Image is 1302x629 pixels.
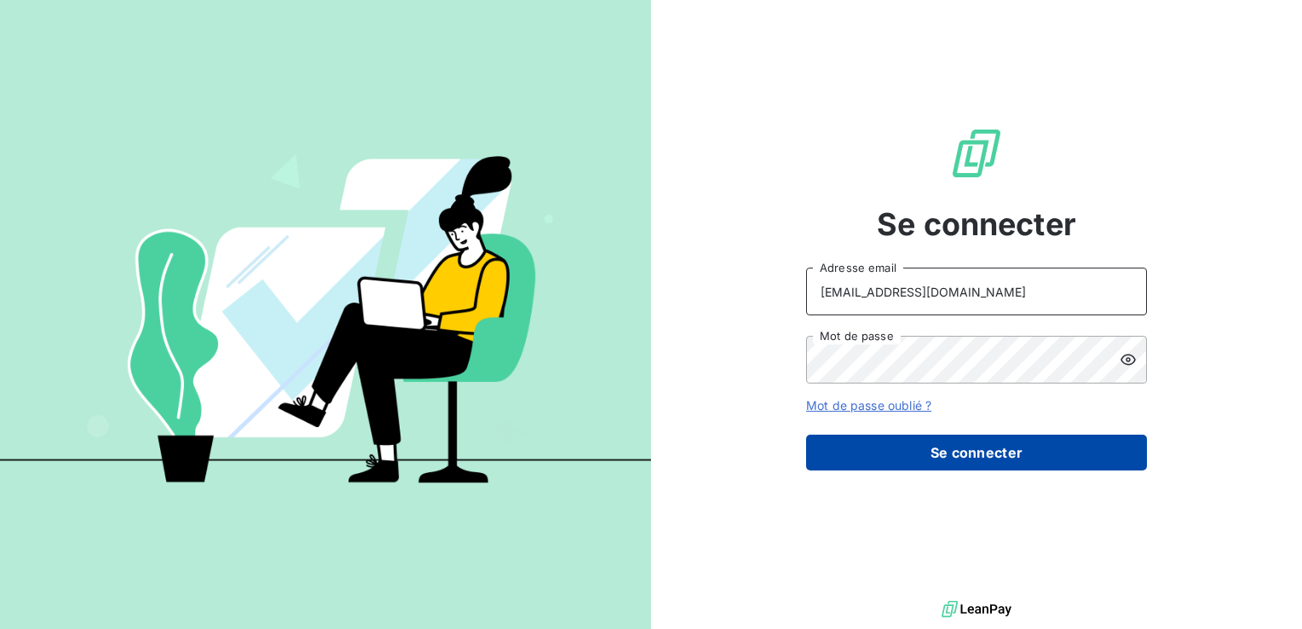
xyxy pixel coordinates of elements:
a: Mot de passe oublié ? [806,398,931,413]
button: Se connecter [806,435,1147,470]
img: logo [942,597,1011,622]
span: Se connecter [877,201,1076,247]
img: Logo LeanPay [949,126,1004,181]
input: placeholder [806,268,1147,315]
